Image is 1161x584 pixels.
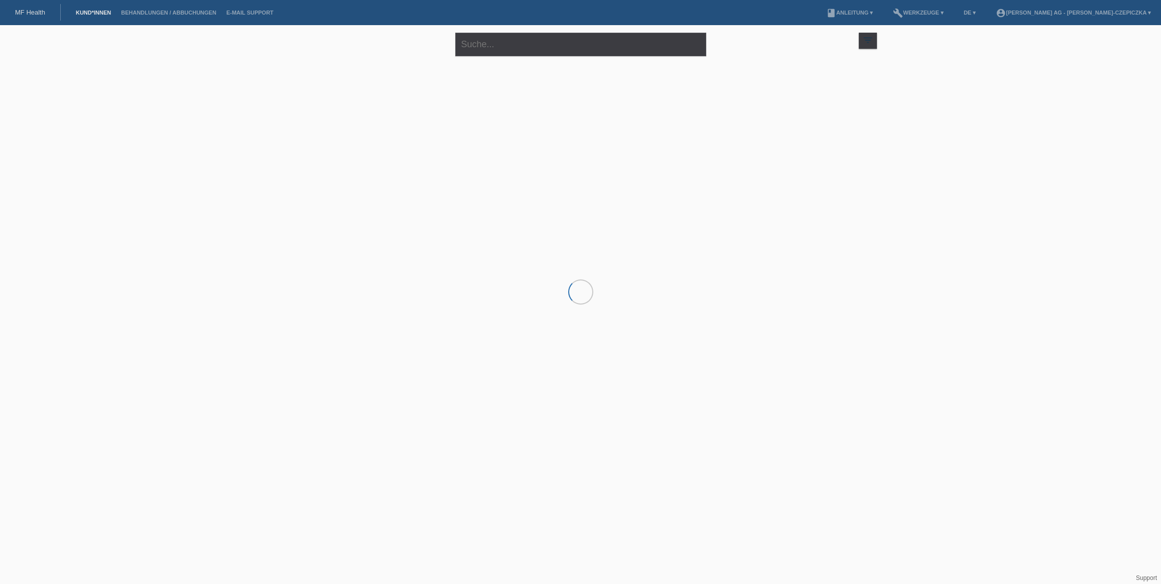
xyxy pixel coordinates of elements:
a: E-Mail Support [221,10,279,16]
i: book [826,8,836,18]
a: Behandlungen / Abbuchungen [116,10,221,16]
a: account_circle[PERSON_NAME] AG - [PERSON_NAME]-Czepiczka ▾ [991,10,1156,16]
a: Kund*innen [71,10,116,16]
a: DE ▾ [959,10,981,16]
i: build [893,8,903,18]
i: filter_list [862,35,873,46]
a: bookAnleitung ▾ [821,10,878,16]
a: Support [1136,574,1157,581]
a: buildWerkzeuge ▾ [888,10,949,16]
a: MF Health [15,9,45,16]
i: account_circle [996,8,1006,18]
input: Suche... [455,33,706,56]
